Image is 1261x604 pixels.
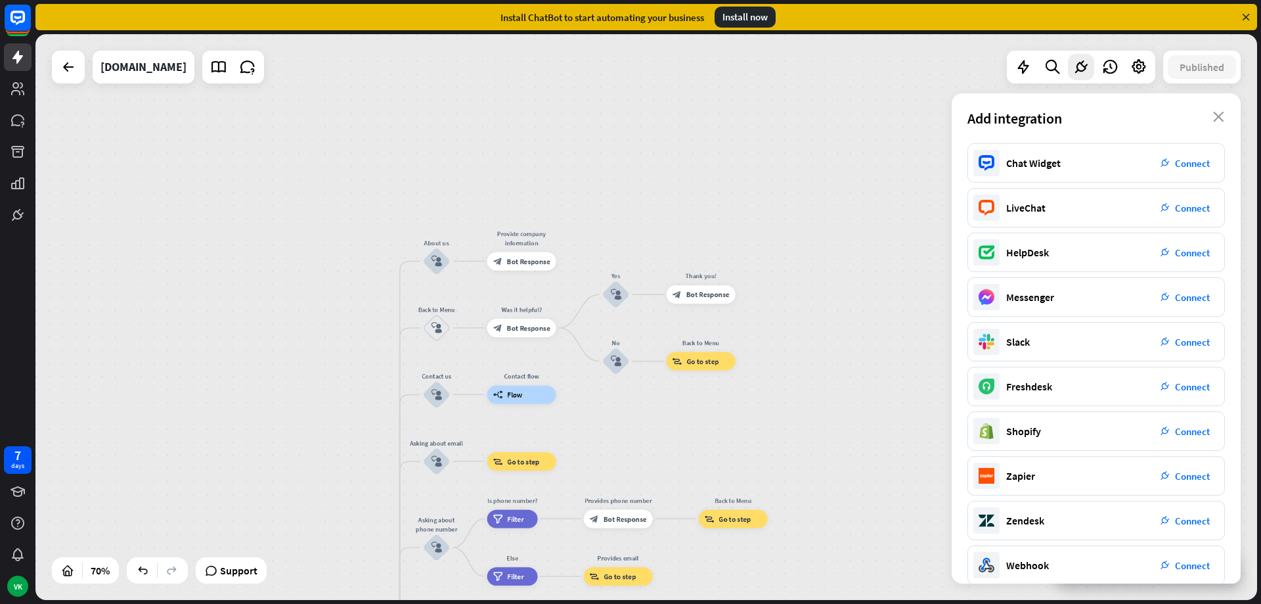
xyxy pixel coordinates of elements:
div: Install now [715,7,776,28]
div: Back to Menu [692,496,774,505]
span: Go to step [719,514,751,523]
div: days [11,461,24,471]
span: Flow [507,390,522,399]
i: plug_integration [1161,427,1170,436]
div: Thank you! [659,271,742,281]
span: Connect [1175,157,1210,170]
span: Go to step [507,457,539,466]
span: Connect [1175,202,1210,214]
i: plug_integration [1161,292,1170,302]
div: 7 [14,450,21,461]
i: filter [493,572,503,581]
div: Back to Menu [409,305,464,314]
span: Bot Response [686,290,730,299]
i: block_user_input [431,455,442,467]
i: block_bot_response [673,290,682,299]
span: Connect [1175,381,1210,393]
div: Asking about email [409,438,464,448]
span: Go to step [686,357,719,366]
div: Else [480,553,544,563]
i: block_bot_response [493,256,502,266]
div: Provide company information [480,229,563,247]
i: plug_integration [1161,516,1170,525]
div: VK [7,576,28,597]
div: Is phone number? [480,496,544,505]
span: Filter [507,514,523,523]
div: Slack [1006,335,1030,348]
div: Yes [588,271,644,281]
div: Was it helpful? [480,305,563,314]
div: Provides email [577,553,659,563]
div: Zapier [1006,469,1035,482]
div: LiveChat [1006,201,1046,214]
div: Zendesk [1006,514,1044,527]
i: block_goto [590,572,600,581]
div: No [588,338,644,348]
span: Filter [507,572,523,581]
i: plug_integration [1161,203,1170,212]
i: block_user_input [431,542,442,553]
i: plug_integration [1161,248,1170,257]
div: Freshdesk [1006,380,1052,393]
i: filter [493,514,503,523]
i: block_goto [705,514,715,523]
div: HelpDesk [1006,246,1049,259]
span: Support [220,560,257,581]
i: block_bot_response [493,323,502,333]
div: Webhook [1006,559,1049,572]
i: builder_tree [493,390,503,399]
button: Published [1168,55,1236,79]
span: Add integration [967,109,1062,128]
i: block_bot_response [590,514,599,523]
i: close [1213,112,1224,122]
span: Connect [1175,515,1210,527]
span: Connect [1175,246,1210,259]
span: Connect [1175,336,1210,348]
i: plug_integration [1161,561,1170,570]
div: Back to Menu [659,338,742,348]
span: Bot Response [507,323,550,333]
span: Connect [1175,470,1210,482]
i: block_user_input [610,356,621,367]
button: Open LiveChat chat widget [11,5,50,45]
i: block_user_input [431,322,442,333]
i: plug_integration [1161,382,1170,391]
a: 7 days [4,446,32,474]
div: Shopify [1006,425,1041,438]
div: Asking about phone number [409,515,464,534]
div: 70% [87,560,114,581]
span: Connect [1175,559,1210,572]
div: Contact flow [480,371,563,381]
span: Go to step [604,572,636,581]
i: block_user_input [431,389,442,400]
div: About us [409,238,464,247]
div: Install ChatBot to start automating your business [500,11,704,24]
div: Messenger [1006,290,1054,304]
i: plug_integration [1161,158,1170,168]
div: Contact us [409,371,464,381]
i: block_user_input [610,289,621,300]
span: Connect [1175,291,1210,304]
span: Bot Response [507,256,550,266]
i: block_goto [493,457,503,466]
div: Provides phone number [577,496,659,505]
i: block_user_input [431,256,442,267]
span: Bot Response [604,514,647,523]
div: Chat Widget [1006,156,1061,170]
div: tipsons.com [100,51,187,83]
span: Connect [1175,425,1210,438]
i: block_goto [673,357,682,366]
i: plug_integration [1161,471,1170,480]
i: plug_integration [1161,337,1170,346]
